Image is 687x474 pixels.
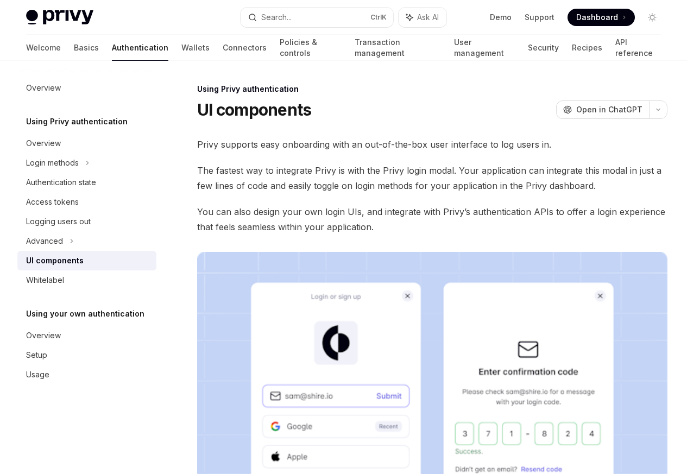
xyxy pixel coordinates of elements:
button: Search...CtrlK [241,8,393,27]
a: Security [528,35,559,61]
a: Welcome [26,35,61,61]
a: Whitelabel [17,270,156,290]
a: Wallets [181,35,210,61]
a: Connectors [223,35,267,61]
div: Search... [261,11,292,24]
a: Authentication state [17,173,156,192]
a: User management [454,35,515,61]
div: Usage [26,368,49,381]
a: Support [525,12,554,23]
div: Overview [26,137,61,150]
a: Dashboard [568,9,635,26]
span: Privy supports easy onboarding with an out-of-the-box user interface to log users in. [197,137,667,152]
div: Logging users out [26,215,91,228]
a: Access tokens [17,192,156,212]
img: light logo [26,10,93,25]
span: Dashboard [576,12,618,23]
a: Policies & controls [280,35,342,61]
span: Ctrl K [370,13,387,22]
div: Login methods [26,156,79,169]
a: Demo [490,12,512,23]
a: Overview [17,326,156,345]
div: Setup [26,349,47,362]
div: Whitelabel [26,274,64,287]
a: Authentication [112,35,168,61]
a: Recipes [572,35,602,61]
h5: Using your own authentication [26,307,144,320]
div: Authentication state [26,176,96,189]
div: Overview [26,81,61,94]
h1: UI components [197,100,311,119]
button: Toggle dark mode [644,9,661,26]
a: API reference [615,35,661,61]
div: Advanced [26,235,63,248]
a: Transaction management [355,35,440,61]
button: Ask AI [399,8,446,27]
span: You can also design your own login UIs, and integrate with Privy’s authentication APIs to offer a... [197,204,667,235]
a: Usage [17,365,156,384]
span: Open in ChatGPT [576,104,642,115]
a: Logging users out [17,212,156,231]
div: UI components [26,254,84,267]
a: Overview [17,78,156,98]
a: Setup [17,345,156,365]
a: Overview [17,134,156,153]
div: Overview [26,329,61,342]
div: Using Privy authentication [197,84,667,94]
h5: Using Privy authentication [26,115,128,128]
button: Open in ChatGPT [556,100,649,119]
a: UI components [17,251,156,270]
span: Ask AI [417,12,439,23]
span: The fastest way to integrate Privy is with the Privy login modal. Your application can integrate ... [197,163,667,193]
div: Access tokens [26,195,79,208]
a: Basics [74,35,99,61]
